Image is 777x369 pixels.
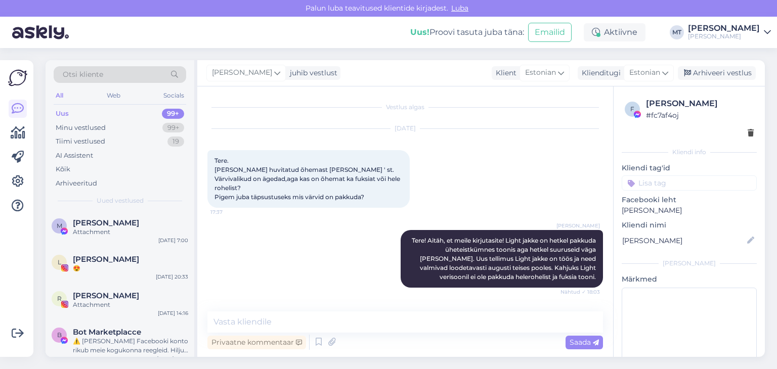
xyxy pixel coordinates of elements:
[73,264,188,273] div: 😍
[410,26,524,38] div: Proovi tasuta juba täna:
[161,89,186,102] div: Socials
[492,68,516,78] div: Klient
[56,151,93,161] div: AI Assistent
[410,27,429,37] b: Uus!
[630,105,634,113] span: f
[57,331,62,339] span: B
[167,136,184,147] div: 19
[622,235,745,246] input: Lisa nimi
[158,237,188,244] div: [DATE] 7:00
[56,164,70,174] div: Kõik
[58,258,61,266] span: L
[214,157,402,201] span: Tere. [PERSON_NAME] huvitatud õhemast [PERSON_NAME] ' st. Värvivalikud on ägedad,aga kas on õhema...
[56,109,69,119] div: Uus
[105,89,122,102] div: Web
[73,328,141,337] span: Bot Marketplacce
[622,274,757,285] p: Märkmed
[678,66,756,80] div: Arhiveeri vestlus
[622,175,757,191] input: Lisa tag
[157,355,188,362] div: [DATE] 20:31
[158,309,188,317] div: [DATE] 14:16
[73,300,188,309] div: Attachment
[73,227,188,237] div: Attachment
[56,136,105,147] div: Tiimi vestlused
[212,67,272,78] span: [PERSON_NAME]
[622,205,757,216] p: [PERSON_NAME]
[412,237,597,281] span: Tere! Aitäh, et meile kirjutasite! Light jakke on hetkel pakkuda üheteistkümnes toonis aga hetkel...
[57,295,62,302] span: R
[622,220,757,230] p: Kliendi nimi
[162,109,184,119] div: 99+
[578,68,621,78] div: Klienditugi
[97,196,144,205] span: Uued vestlused
[622,195,757,205] p: Facebooki leht
[54,89,65,102] div: All
[525,67,556,78] span: Estonian
[286,68,337,78] div: juhib vestlust
[584,23,645,41] div: Aktiivne
[622,148,757,157] div: Kliendi info
[688,24,760,32] div: [PERSON_NAME]
[646,98,754,110] div: [PERSON_NAME]
[210,208,248,216] span: 17:37
[73,337,188,355] div: ⚠️ [PERSON_NAME] Facebooki konto rikub meie kogukonna reegleid. Hiljuti on meie süsteem saanud ka...
[688,24,771,40] a: [PERSON_NAME][PERSON_NAME]
[570,338,599,347] span: Saada
[73,255,139,264] span: Leele Lahi
[207,124,603,133] div: [DATE]
[207,103,603,112] div: Vestlus algas
[688,32,760,40] div: [PERSON_NAME]
[622,259,757,268] div: [PERSON_NAME]
[8,68,27,87] img: Askly Logo
[73,218,139,227] span: Mari-Liis Treimut
[629,67,660,78] span: Estonian
[448,4,471,13] span: Luba
[73,291,139,300] span: Robin Hunt
[207,336,306,349] div: Privaatne kommentaar
[670,25,684,39] div: MT
[560,288,600,296] span: Nähtud ✓ 18:03
[622,163,757,173] p: Kliendi tag'id
[556,222,600,229] span: [PERSON_NAME]
[56,123,106,133] div: Minu vestlused
[57,222,62,229] span: M
[63,69,103,80] span: Otsi kliente
[528,23,572,42] button: Emailid
[156,273,188,281] div: [DATE] 20:33
[56,178,97,189] div: Arhiveeritud
[162,123,184,133] div: 99+
[646,110,754,121] div: # fc7af4oj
